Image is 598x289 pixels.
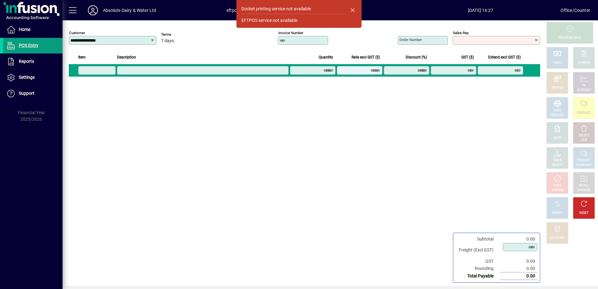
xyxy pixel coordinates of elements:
[552,86,563,90] div: EFTPOS
[553,61,561,65] div: CASH
[500,258,537,265] td: 0.00
[161,38,174,43] span: 7 days
[577,111,591,115] div: PRODUCT
[456,258,500,265] td: GST
[579,211,589,215] div: RESET
[19,43,38,48] span: POS Entry
[3,86,63,101] a: Support
[552,163,563,168] div: SELECT
[488,54,521,61] span: Extend excl GST ($)
[399,38,422,42] mat-label: Order number
[3,54,63,69] a: Reports
[552,211,563,215] div: PROFIT
[560,5,590,15] div: Office/Counter
[500,272,537,280] td: 0.00
[3,70,63,85] a: Settings
[78,54,86,61] span: Item
[456,236,500,243] td: Subtotal
[3,22,63,38] a: Home
[577,158,591,163] div: PRODUCT
[553,136,561,140] div: NOTE
[579,133,589,138] div: DELETE
[352,54,380,61] span: Rate excl GST ($)
[559,36,581,40] div: PROCESS SALE
[83,5,103,16] button: Profile
[226,5,242,15] span: eftpos2
[576,163,592,168] div: SUMMARY
[500,236,537,243] td: 0.00
[117,54,136,61] span: Description
[578,61,590,65] div: CHARGE
[551,188,563,193] div: INVOICE
[103,5,156,15] div: Absolute Dairy & Water Ltd
[278,31,303,35] mat-label: Invoice number
[581,138,587,143] div: LINE
[19,27,30,32] span: Home
[553,158,562,163] div: PRICE
[577,188,590,193] div: INVOICES
[582,83,586,88] div: GL
[453,31,469,35] mat-label: Sales rep
[577,88,591,93] div: ACCOUNT
[401,5,560,15] span: [DATE] 14:27
[550,113,564,118] div: PRODUCT
[554,108,561,113] div: MISC
[550,236,565,241] div: DISCOUNT
[241,17,297,24] div: EFTPOS service not available
[500,265,537,272] td: 0.00
[19,75,35,80] span: Settings
[461,54,474,61] span: GST ($)
[553,183,561,188] div: HOLD
[456,272,500,280] td: Total Payable
[19,59,34,64] span: Reports
[406,54,427,61] span: Discount (%)
[456,243,500,258] td: Freight (Excl GST)
[19,91,34,96] span: Support
[69,31,85,35] mat-label: Customer
[161,33,199,37] span: Terms
[456,265,500,272] td: Rounding
[319,54,333,61] span: Quantity
[579,183,590,188] div: RECALL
